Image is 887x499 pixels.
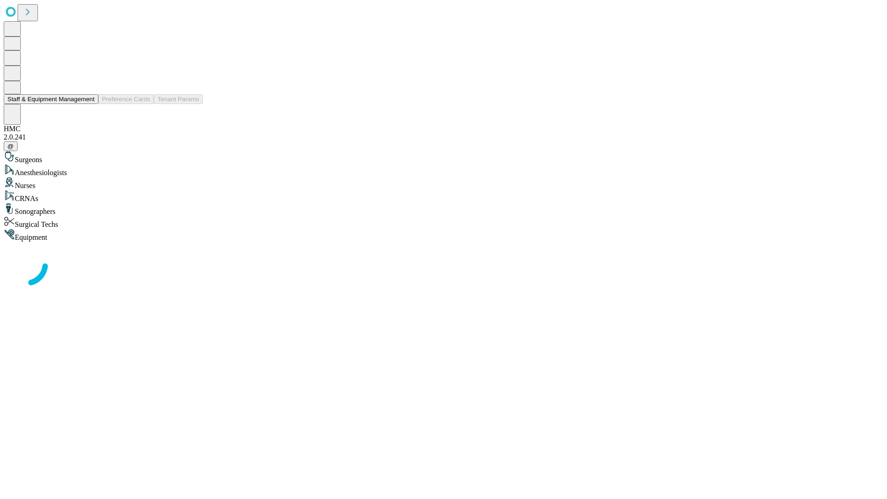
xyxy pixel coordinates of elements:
[4,177,883,190] div: Nurses
[4,151,883,164] div: Surgeons
[4,94,98,104] button: Staff & Equipment Management
[4,125,883,133] div: HMC
[4,164,883,177] div: Anesthesiologists
[4,216,883,229] div: Surgical Techs
[154,94,203,104] button: Tenant Params
[4,229,883,242] div: Equipment
[7,143,14,150] span: @
[98,94,154,104] button: Preference Cards
[4,133,883,141] div: 2.0.241
[4,141,18,151] button: @
[4,203,883,216] div: Sonographers
[4,190,883,203] div: CRNAs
